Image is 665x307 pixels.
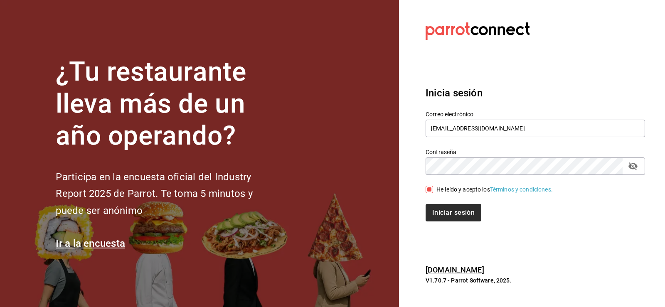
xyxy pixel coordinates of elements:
h2: Participa en la encuesta oficial del Industry Report 2025 de Parrot. Te toma 5 minutos y puede se... [56,169,280,219]
label: Contraseña [426,149,645,155]
div: He leído y acepto los [436,185,553,194]
a: [DOMAIN_NAME] [426,265,484,274]
a: Ir a la encuesta [56,238,125,249]
p: V1.70.7 - Parrot Software, 2025. [426,276,645,285]
input: Ingresa tu correo electrónico [426,120,645,137]
button: passwordField [626,159,640,173]
label: Correo electrónico [426,111,645,117]
button: Iniciar sesión [426,204,481,221]
h1: ¿Tu restaurante lleva más de un año operando? [56,56,280,152]
a: Términos y condiciones. [490,186,553,193]
h3: Inicia sesión [426,86,645,101]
